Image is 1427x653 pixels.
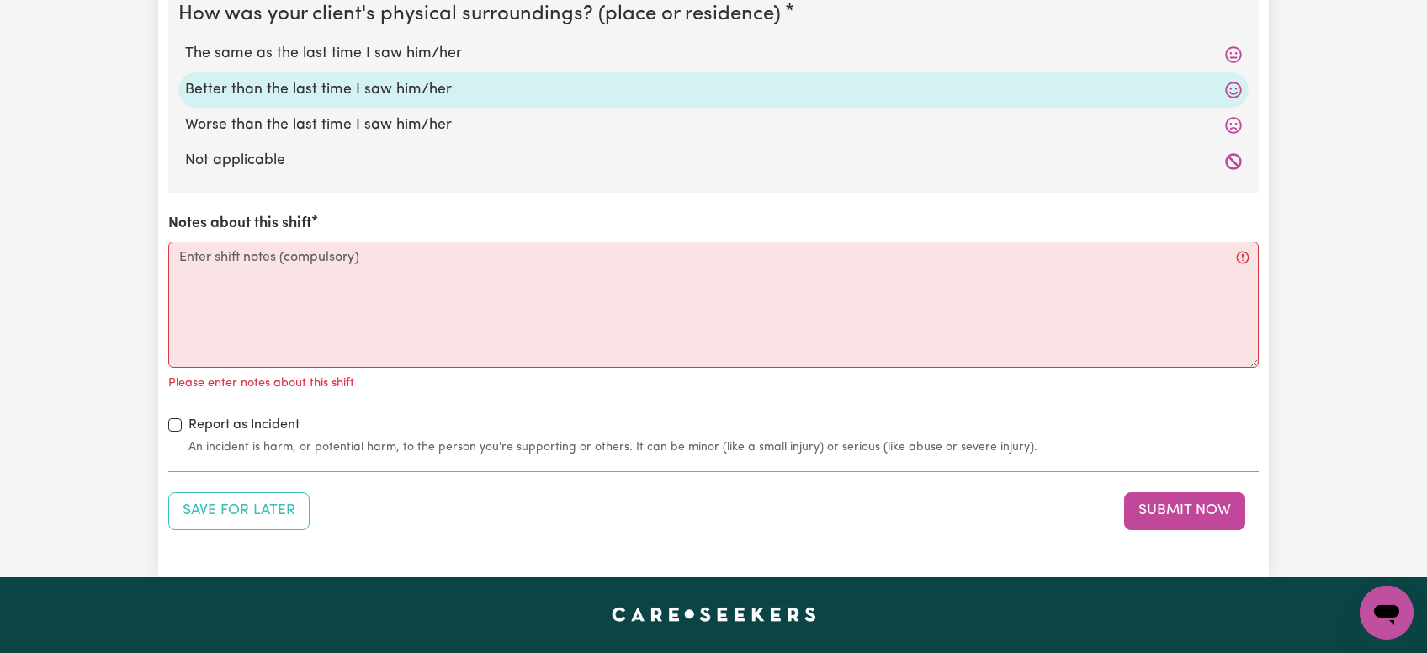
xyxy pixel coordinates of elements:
label: Not applicable [185,150,1242,172]
label: Report as Incident [188,415,300,435]
button: Save your job report [168,492,310,529]
small: An incident is harm, or potential harm, to the person you're supporting or others. It can be mino... [188,438,1259,456]
a: Careseekers home page [612,608,816,621]
label: Better than the last time I saw him/her [185,79,1242,101]
iframe: Button to launch messaging window [1360,586,1414,640]
label: Worse than the last time I saw him/her [185,114,1242,136]
label: Notes about this shift [168,213,311,235]
label: The same as the last time I saw him/her [185,43,1242,65]
button: Submit your job report [1124,492,1245,529]
p: Please enter notes about this shift [168,374,354,393]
